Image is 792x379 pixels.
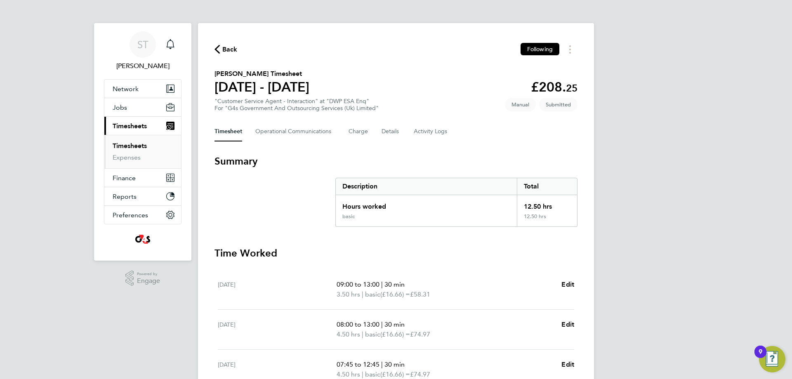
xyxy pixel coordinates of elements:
[337,320,379,328] span: 08:00 to 13:00
[381,320,383,328] span: |
[113,142,147,150] a: Timesheets
[561,280,574,288] span: Edit
[561,360,574,368] span: Edit
[410,330,430,338] span: £74.97
[104,31,181,71] a: ST[PERSON_NAME]
[104,117,181,135] button: Timesheets
[222,45,238,54] span: Back
[380,290,410,298] span: (£16.66) =
[521,43,559,55] button: Following
[104,169,181,187] button: Finance
[218,320,337,339] div: [DATE]
[337,370,360,378] span: 4.50 hrs
[133,233,153,246] img: g4s4-logo-retina.png
[104,61,181,71] span: Stephen Taylor-webb
[539,98,577,111] span: This timesheet is Submitted.
[335,178,577,227] div: Summary
[410,290,430,298] span: £58.31
[214,122,242,141] button: Timesheet
[337,280,379,288] span: 09:00 to 13:00
[113,211,148,219] span: Preferences
[104,80,181,98] button: Network
[380,330,410,338] span: (£16.66) =
[125,271,160,286] a: Powered byEngage
[362,370,363,378] span: |
[365,290,380,299] span: basic
[362,330,363,338] span: |
[104,135,181,168] div: Timesheets
[214,98,379,112] div: "Customer Service Agent - Interaction" at "DWP ESA Enq"
[104,206,181,224] button: Preferences
[517,195,577,213] div: 12.50 hrs
[137,271,160,278] span: Powered by
[410,370,430,378] span: £74.97
[337,290,360,298] span: 3.50 hrs
[113,85,139,93] span: Network
[527,45,553,53] span: Following
[566,82,577,94] span: 25
[349,122,368,141] button: Charge
[104,233,181,246] a: Go to home page
[380,370,410,378] span: (£16.66) =
[214,105,379,112] div: For "G4s Government And Outsourcing Services (Uk) Limited"
[381,280,383,288] span: |
[104,187,181,205] button: Reports
[384,360,405,368] span: 30 min
[531,79,577,95] app-decimal: £208.
[104,98,181,116] button: Jobs
[342,213,355,220] div: basic
[362,290,363,298] span: |
[384,320,405,328] span: 30 min
[414,122,448,141] button: Activity Logs
[214,155,577,168] h3: Summary
[94,23,191,261] nav: Main navigation
[561,320,574,328] span: Edit
[218,280,337,299] div: [DATE]
[336,195,517,213] div: Hours worked
[113,153,141,161] a: Expenses
[214,247,577,260] h3: Time Worked
[137,39,148,50] span: ST
[214,69,309,79] h2: [PERSON_NAME] Timesheet
[561,360,574,370] a: Edit
[113,174,136,182] span: Finance
[214,79,309,95] h1: [DATE] - [DATE]
[382,122,401,141] button: Details
[561,280,574,290] a: Edit
[255,122,335,141] button: Operational Communications
[137,278,160,285] span: Engage
[384,280,405,288] span: 30 min
[336,178,517,195] div: Description
[365,330,380,339] span: basic
[113,104,127,111] span: Jobs
[517,213,577,226] div: 12.50 hrs
[759,346,785,372] button: Open Resource Center, 9 new notifications
[759,352,762,363] div: 9
[337,330,360,338] span: 4.50 hrs
[563,43,577,56] button: Timesheets Menu
[381,360,383,368] span: |
[214,44,238,54] button: Back
[517,178,577,195] div: Total
[561,320,574,330] a: Edit
[337,360,379,368] span: 07:45 to 12:45
[113,122,147,130] span: Timesheets
[113,193,137,200] span: Reports
[505,98,536,111] span: This timesheet was manually created.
